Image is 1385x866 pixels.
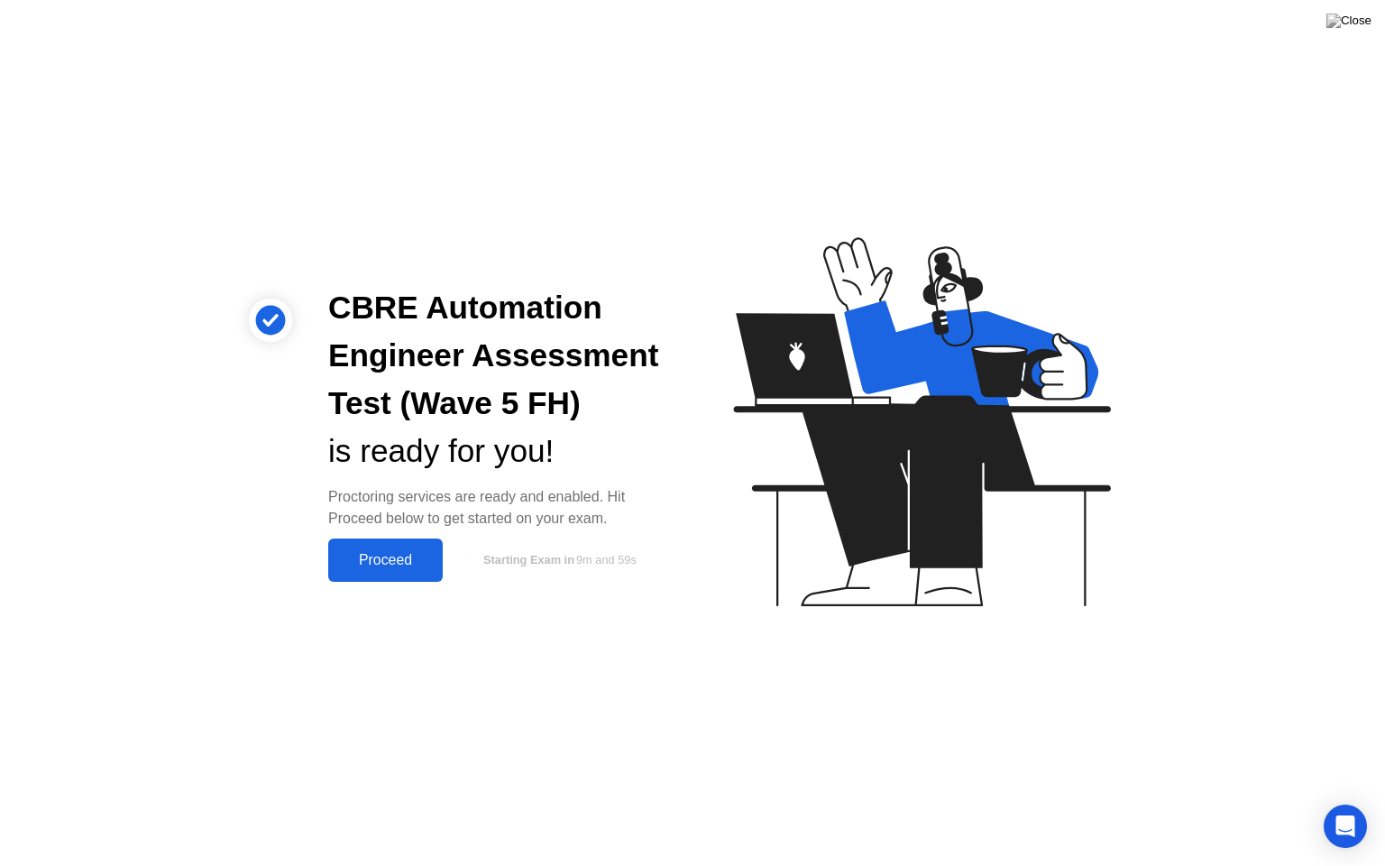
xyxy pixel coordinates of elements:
[334,552,437,568] div: Proceed
[328,284,664,427] div: CBRE Automation Engineer Assessment Test (Wave 5 FH)
[328,428,664,475] div: is ready for you!
[328,539,443,582] button: Proceed
[576,553,637,567] span: 9m and 59s
[1326,14,1371,28] img: Close
[1324,805,1367,848] div: Open Intercom Messenger
[452,543,664,577] button: Starting Exam in9m and 59s
[328,486,664,530] div: Proctoring services are ready and enabled. Hit Proceed below to get started on your exam.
